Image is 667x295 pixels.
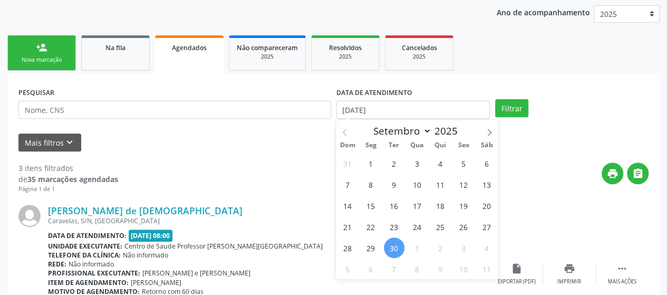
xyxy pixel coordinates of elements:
[69,260,114,269] span: Não informado
[407,237,428,258] span: Outubro 1, 2025
[453,216,474,237] span: Setembro 26, 2025
[336,84,412,101] label: DATA DE ATENDIMENTO
[498,278,536,286] div: Exportar (PDF)
[430,259,451,279] span: Outubro 9, 2025
[48,278,129,287] b: Item de agendamento:
[369,123,432,138] select: Month
[48,205,243,216] a: [PERSON_NAME] de [DEMOGRAPHIC_DATA]
[336,101,490,119] input: Selecione um intervalo
[632,168,644,179] i: 
[616,263,628,274] i: 
[27,174,118,184] strong: 35 marcações agendadas
[407,174,428,195] span: Setembro 10, 2025
[48,260,66,269] b: Rede:
[359,142,382,149] span: Seg
[172,43,207,52] span: Agendados
[384,237,404,258] span: Setembro 30, 2025
[337,237,358,258] span: Setembro 28, 2025
[430,195,451,216] span: Setembro 18, 2025
[453,259,474,279] span: Outubro 10, 2025
[48,269,140,278] b: Profissional executante:
[497,5,590,18] p: Ano de acompanhamento
[475,142,498,149] span: Sáb
[430,153,451,174] span: Setembro 4, 2025
[453,174,474,195] span: Setembro 12, 2025
[337,153,358,174] span: Agosto 31, 2025
[384,174,404,195] span: Setembro 9, 2025
[384,259,404,279] span: Outubro 7, 2025
[430,174,451,195] span: Setembro 11, 2025
[18,101,331,119] input: Nome, CNS
[453,153,474,174] span: Setembro 5, 2025
[361,237,381,258] span: Setembro 29, 2025
[477,216,497,237] span: Setembro 27, 2025
[48,242,122,251] b: Unidade executante:
[18,84,54,101] label: PESQUISAR
[627,163,649,184] button: 
[64,137,75,148] i: keyboard_arrow_down
[123,251,168,260] span: Não informado
[129,230,173,242] span: [DATE] 08:00
[105,43,125,52] span: Na fila
[564,263,575,274] i: print
[18,205,41,227] img: img
[361,216,381,237] span: Setembro 22, 2025
[407,259,428,279] span: Outubro 8, 2025
[237,43,298,52] span: Não compareceram
[511,263,523,274] i: insert_drive_file
[429,142,452,149] span: Qui
[477,153,497,174] span: Setembro 6, 2025
[361,195,381,216] span: Setembro 15, 2025
[453,237,474,258] span: Outubro 3, 2025
[361,259,381,279] span: Outubro 6, 2025
[15,56,68,64] div: Nova marcação
[18,134,81,152] button: Mais filtroskeyboard_arrow_down
[336,142,359,149] span: Dom
[430,216,451,237] span: Setembro 25, 2025
[477,174,497,195] span: Setembro 13, 2025
[319,53,372,61] div: 2025
[382,142,405,149] span: Ter
[477,259,497,279] span: Outubro 11, 2025
[384,216,404,237] span: Setembro 23, 2025
[18,174,118,185] div: de
[384,195,404,216] span: Setembro 16, 2025
[361,153,381,174] span: Setembro 1, 2025
[36,42,47,53] div: person_add
[142,269,250,278] span: [PERSON_NAME] e [PERSON_NAME]
[495,99,528,117] button: Filtrar
[361,174,381,195] span: Setembro 8, 2025
[477,195,497,216] span: Setembro 20, 2025
[477,237,497,258] span: Outubro 4, 2025
[131,278,181,287] span: [PERSON_NAME]
[452,142,475,149] span: Sex
[337,174,358,195] span: Setembro 7, 2025
[407,153,428,174] span: Setembro 3, 2025
[124,242,323,251] span: Centro de Saude Professor [PERSON_NAME][GEOGRAPHIC_DATA]
[431,124,466,138] input: Year
[557,278,581,286] div: Imprimir
[407,195,428,216] span: Setembro 17, 2025
[337,216,358,237] span: Setembro 21, 2025
[602,163,623,184] button: print
[405,142,429,149] span: Qua
[48,251,121,260] b: Telefone da clínica:
[237,53,298,61] div: 2025
[607,168,618,179] i: print
[329,43,362,52] span: Resolvidos
[48,231,127,240] b: Data de atendimento:
[337,259,358,279] span: Outubro 5, 2025
[18,185,118,194] div: Página 1 de 1
[384,153,404,174] span: Setembro 2, 2025
[337,195,358,216] span: Setembro 14, 2025
[430,237,451,258] span: Outubro 2, 2025
[608,278,636,286] div: Mais ações
[48,216,490,225] div: Caravelas, S/N, [GEOGRAPHIC_DATA]
[393,53,446,61] div: 2025
[18,163,118,174] div: 3 itens filtrados
[453,195,474,216] span: Setembro 19, 2025
[407,216,428,237] span: Setembro 24, 2025
[402,43,437,52] span: Cancelados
